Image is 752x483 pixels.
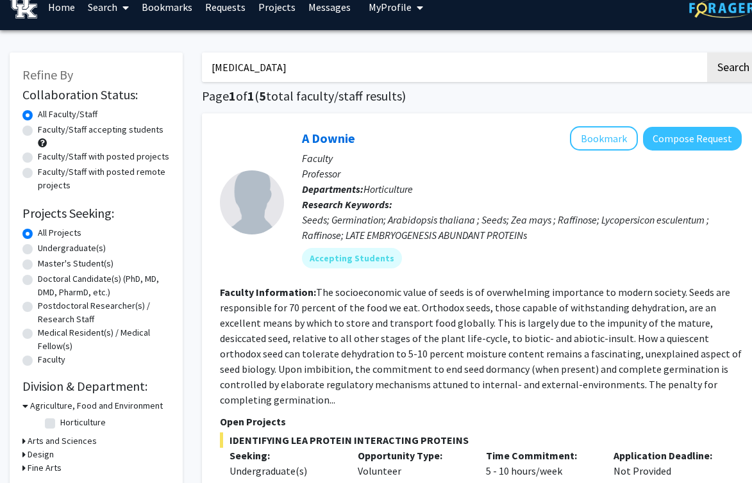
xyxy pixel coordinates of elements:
[348,448,476,479] div: Volunteer
[643,127,742,151] button: Compose Request to A Downie
[220,286,742,406] fg-read-more: The socioeconomic value of seeds is of overwhelming importance to modern society. Seeds are respo...
[22,87,170,102] h2: Collaboration Status:
[38,257,113,270] label: Master's Student(s)
[302,166,742,181] p: Professor
[38,226,81,240] label: All Projects
[230,448,338,463] p: Seeking:
[38,108,97,121] label: All Faculty/Staff
[358,448,467,463] p: Opportunity Type:
[60,416,106,429] label: Horticulture
[363,183,413,195] span: Horticulture
[220,414,742,429] p: Open Projects
[10,425,54,473] iframe: Chat
[38,353,65,366] label: Faculty
[230,463,338,479] div: Undergraduate(s)
[570,126,638,151] button: Add A Downie to Bookmarks
[22,379,170,394] h2: Division & Department:
[38,123,163,136] label: Faculty/Staff accepting students
[302,248,402,268] mat-chip: Accepting Students
[38,299,170,326] label: Postdoctoral Researcher(s) / Research Staff
[38,241,106,255] label: Undergraduate(s)
[202,53,705,82] input: Search Keywords
[302,212,742,243] div: Seeds; Germination; Arabidopsis thaliana ; Seeds; Zea mays ; Raffinose; Lycopersicon esculentum ;...
[28,434,97,448] h3: Arts and Sciences
[614,448,723,463] p: Application Deadline:
[22,67,73,83] span: Refine By
[259,88,266,104] span: 5
[30,399,163,413] h3: Agriculture, Food and Environment
[38,150,169,163] label: Faculty/Staff with posted projects
[302,130,355,146] a: A Downie
[38,326,170,353] label: Medical Resident(s) / Medical Fellow(s)
[302,183,363,195] b: Departments:
[229,88,236,104] span: 1
[38,272,170,299] label: Doctoral Candidate(s) (PhD, MD, DMD, PharmD, etc.)
[604,448,732,479] div: Not Provided
[38,165,170,192] label: Faculty/Staff with posted remote projects
[247,88,255,104] span: 1
[220,286,316,299] b: Faculty Information:
[302,198,392,211] b: Research Keywords:
[220,432,742,448] span: IDENTIFYING LEA PROTEIN INTERACTING PROTEINS
[486,448,595,463] p: Time Commitment:
[369,1,412,13] span: My Profile
[22,206,170,221] h2: Projects Seeking:
[476,448,605,479] div: 5 - 10 hours/week
[302,151,742,166] p: Faculty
